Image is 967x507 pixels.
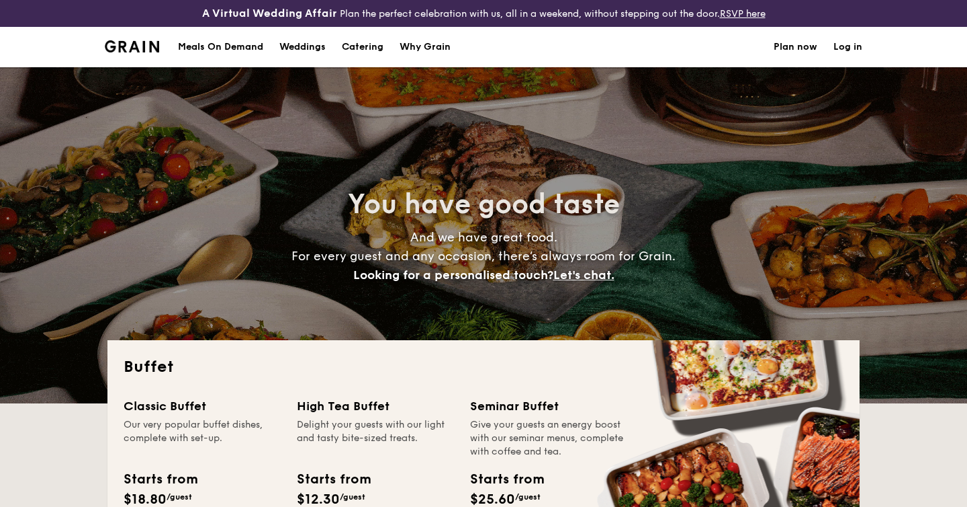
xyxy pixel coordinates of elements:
[124,418,281,459] div: Our very popular buffet dishes, complete with set-up.
[178,27,263,67] div: Meals On Demand
[833,27,862,67] a: Log in
[170,27,271,67] a: Meals On Demand
[291,230,676,282] span: And we have great food. For every guest and any occasion, there’s always room for Grain.
[342,27,383,67] h1: Catering
[340,492,365,502] span: /guest
[400,27,451,67] div: Why Grain
[167,492,192,502] span: /guest
[297,418,454,459] div: Delight your guests with our light and tasty bite-sized treats.
[334,27,392,67] a: Catering
[124,397,281,416] div: Classic Buffet
[105,40,159,52] a: Logotype
[271,27,334,67] a: Weddings
[297,469,370,490] div: Starts from
[124,356,843,378] h2: Buffet
[161,5,806,22] div: Plan the perfect celebration with us, all in a weekend, without stepping out the door.
[515,492,541,502] span: /guest
[105,40,159,52] img: Grain
[392,27,459,67] a: Why Grain
[470,418,627,459] div: Give your guests an energy boost with our seminar menus, complete with coffee and tea.
[720,8,766,19] a: RSVP here
[297,397,454,416] div: High Tea Buffet
[553,268,614,282] span: Let's chat.
[353,268,553,282] span: Looking for a personalised touch?
[124,469,197,490] div: Starts from
[348,188,620,221] span: You have good taste
[470,469,543,490] div: Starts from
[202,5,337,22] h4: A Virtual Wedding Affair
[470,397,627,416] div: Seminar Buffet
[279,27,326,67] div: Weddings
[774,27,817,67] a: Plan now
